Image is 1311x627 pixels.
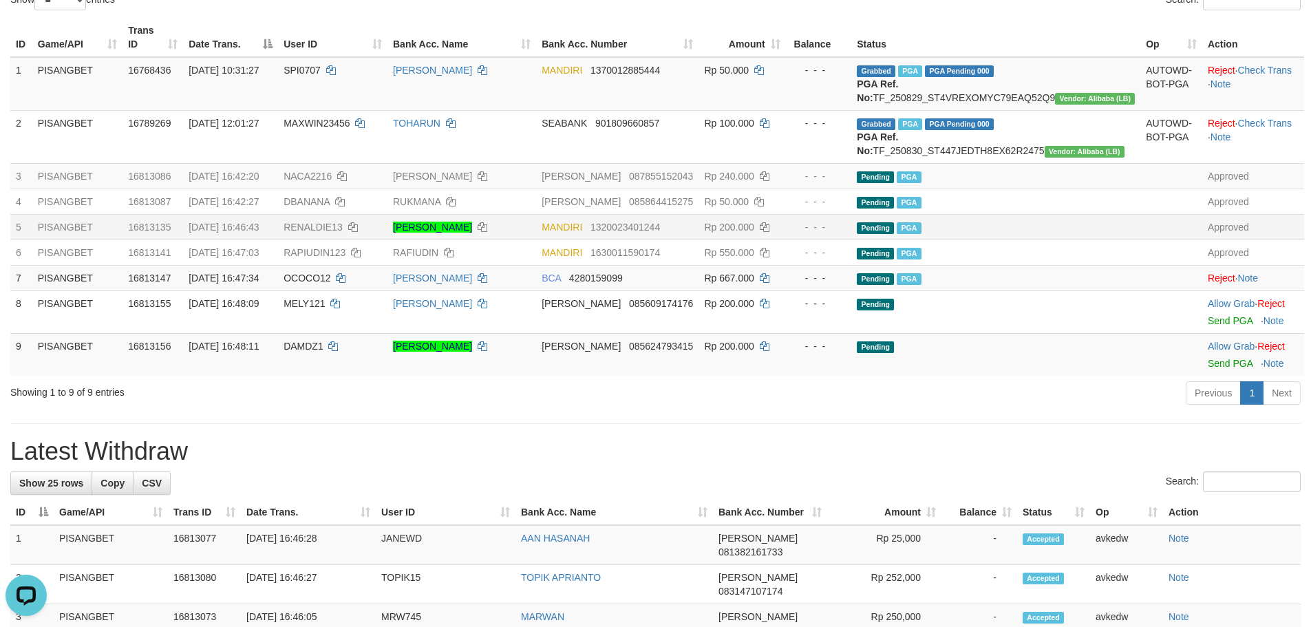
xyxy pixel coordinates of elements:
[1208,341,1257,352] span: ·
[857,65,895,77] span: Grabbed
[32,189,122,214] td: PISANGBET
[898,65,922,77] span: Marked by avkyakub
[827,525,941,565] td: Rp 25,000
[54,500,168,525] th: Game/API: activate to sort column ascending
[284,171,332,182] span: NACA2216
[10,290,32,333] td: 8
[718,546,782,557] span: Copy 081382161733 to clipboard
[10,110,32,163] td: 2
[189,171,259,182] span: [DATE] 16:42:20
[133,471,171,495] a: CSV
[857,131,898,156] b: PGA Ref. No:
[542,298,621,309] span: [PERSON_NAME]
[32,333,122,376] td: PISANGBET
[1186,381,1241,405] a: Previous
[827,500,941,525] th: Amount: activate to sort column ascending
[590,222,660,233] span: Copy 1320023401244 to clipboard
[241,565,376,604] td: [DATE] 16:46:27
[1166,471,1301,492] label: Search:
[393,298,472,309] a: [PERSON_NAME]
[1169,533,1189,544] a: Note
[857,273,894,285] span: Pending
[284,298,325,309] span: MELY121
[32,110,122,163] td: PISANGBET
[857,171,894,183] span: Pending
[1090,525,1163,565] td: avkedw
[10,565,54,604] td: 2
[10,265,32,290] td: 7
[189,247,259,258] span: [DATE] 16:47:03
[1202,18,1304,57] th: Action
[791,116,846,130] div: - - -
[542,222,582,233] span: MANDIRI
[1023,533,1064,545] span: Accepted
[1240,381,1264,405] a: 1
[542,171,621,182] span: [PERSON_NAME]
[376,500,515,525] th: User ID: activate to sort column ascending
[189,273,259,284] span: [DATE] 16:47:34
[542,196,621,207] span: [PERSON_NAME]
[1208,298,1257,309] span: ·
[542,118,587,129] span: SEABANK
[1045,146,1125,158] span: Vendor URL: https://dashboard.q2checkout.com/secure
[32,57,122,111] td: PISANGBET
[1263,381,1301,405] a: Next
[10,525,54,565] td: 1
[536,18,699,57] th: Bank Acc. Number: activate to sort column ascending
[629,298,693,309] span: Copy 085609174176 to clipboard
[1208,315,1253,326] a: Send PGA
[590,247,660,258] span: Copy 1630011590174 to clipboard
[284,273,330,284] span: OCOCO12
[393,65,472,76] a: [PERSON_NAME]
[1140,110,1202,163] td: AUTOWD-BOT-PGA
[1208,341,1255,352] a: Allow Grab
[595,118,659,129] span: Copy 901809660857 to clipboard
[704,196,749,207] span: Rp 50.000
[857,341,894,353] span: Pending
[128,196,171,207] span: 16813087
[128,171,171,182] span: 16813086
[32,214,122,240] td: PISANGBET
[284,222,343,233] span: RENALDIE13
[128,222,171,233] span: 16813135
[376,525,515,565] td: JANEWD
[393,341,472,352] a: [PERSON_NAME]
[1169,572,1189,583] a: Note
[32,240,122,265] td: PISANGBET
[189,118,259,129] span: [DATE] 12:01:27
[704,247,754,258] span: Rp 550.000
[925,65,994,77] span: PGA Pending
[10,500,54,525] th: ID: activate to sort column descending
[32,265,122,290] td: PISANGBET
[1090,500,1163,525] th: Op: activate to sort column ascending
[241,500,376,525] th: Date Trans.: activate to sort column ascending
[941,565,1017,604] td: -
[284,118,350,129] span: MAXWIN23456
[10,18,32,57] th: ID
[128,298,171,309] span: 16813155
[189,196,259,207] span: [DATE] 16:42:27
[1202,240,1304,265] td: Approved
[569,273,623,284] span: Copy 4280159099 to clipboard
[1163,500,1301,525] th: Action
[128,341,171,352] span: 16813156
[189,298,259,309] span: [DATE] 16:48:09
[10,240,32,265] td: 6
[284,65,321,76] span: SPI0707
[284,196,330,207] span: DBANANA
[704,341,754,352] span: Rp 200.000
[857,222,894,234] span: Pending
[284,247,345,258] span: RAPIUDIN123
[704,273,754,284] span: Rp 667.000
[32,18,122,57] th: Game/API: activate to sort column ascending
[1237,118,1292,129] a: Check Trans
[718,533,798,544] span: [PERSON_NAME]
[791,297,846,310] div: - - -
[699,18,785,57] th: Amount: activate to sort column ascending
[32,290,122,333] td: PISANGBET
[1202,189,1304,214] td: Approved
[791,63,846,77] div: - - -
[1257,341,1285,352] a: Reject
[851,110,1140,163] td: TF_250830_ST447JEDTH8EX62R2475
[54,525,168,565] td: PISANGBET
